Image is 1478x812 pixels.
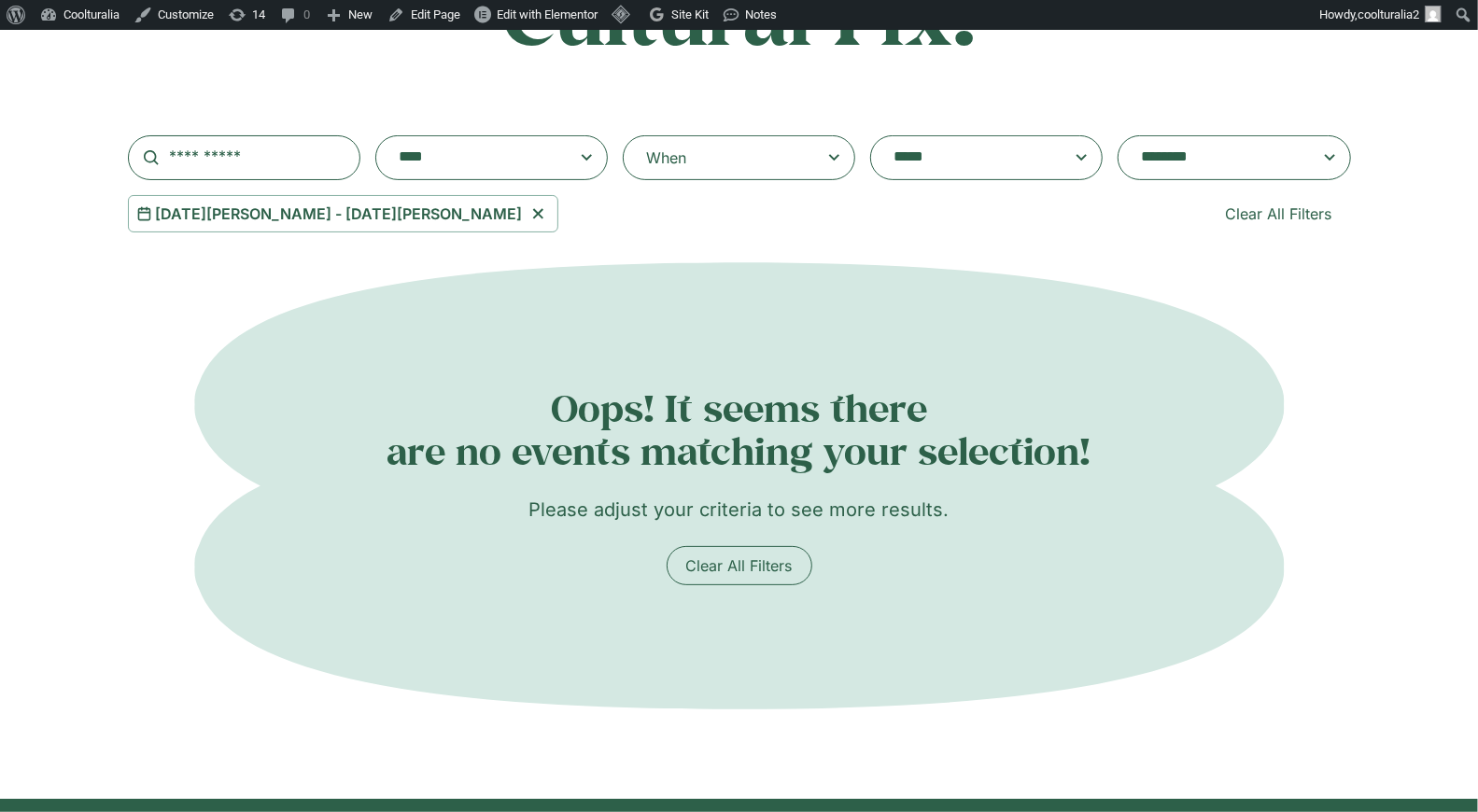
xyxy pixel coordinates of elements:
[128,386,1351,474] h2: Oops! It seems there are no events matching your selection!
[1226,203,1332,225] span: Clear All Filters
[1358,7,1419,21] span: coolturalia2
[497,7,598,21] span: Edit with Elementor
[1207,195,1351,232] a: Clear All Filters
[156,203,523,225] span: [DATE][PERSON_NAME] - [DATE][PERSON_NAME]
[894,145,1043,171] textarea: Search
[667,546,812,585] a: Clear All Filters
[128,496,1351,524] p: Please adjust your criteria to see more results.
[1141,145,1290,171] textarea: Search
[646,147,686,169] div: When
[686,554,793,577] span: Clear All Filters
[671,7,709,21] span: Site Kit
[399,145,548,171] textarea: Search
